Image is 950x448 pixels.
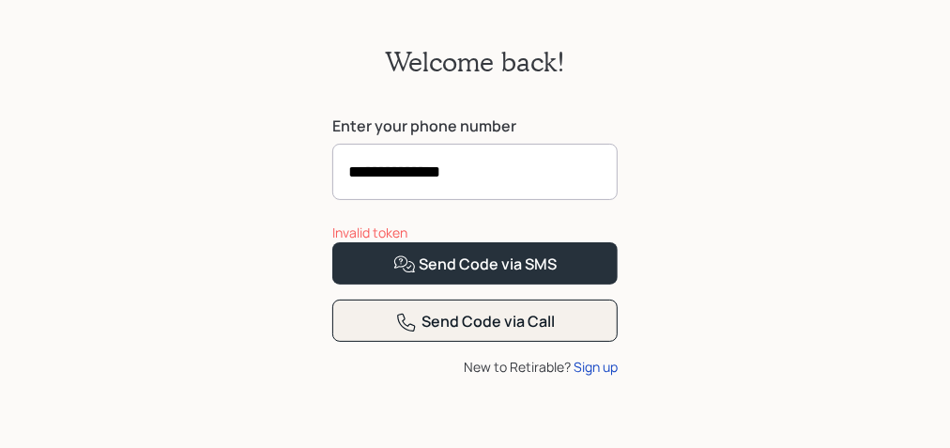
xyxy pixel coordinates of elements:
h2: Welcome back! [385,46,565,78]
button: Send Code via SMS [332,242,618,285]
div: Invalid token [332,223,618,242]
div: Send Code via SMS [393,254,558,276]
div: Sign up [574,357,618,377]
label: Enter your phone number [332,116,618,136]
div: New to Retirable? [332,357,618,377]
button: Send Code via Call [332,300,618,342]
div: Send Code via Call [395,311,555,333]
